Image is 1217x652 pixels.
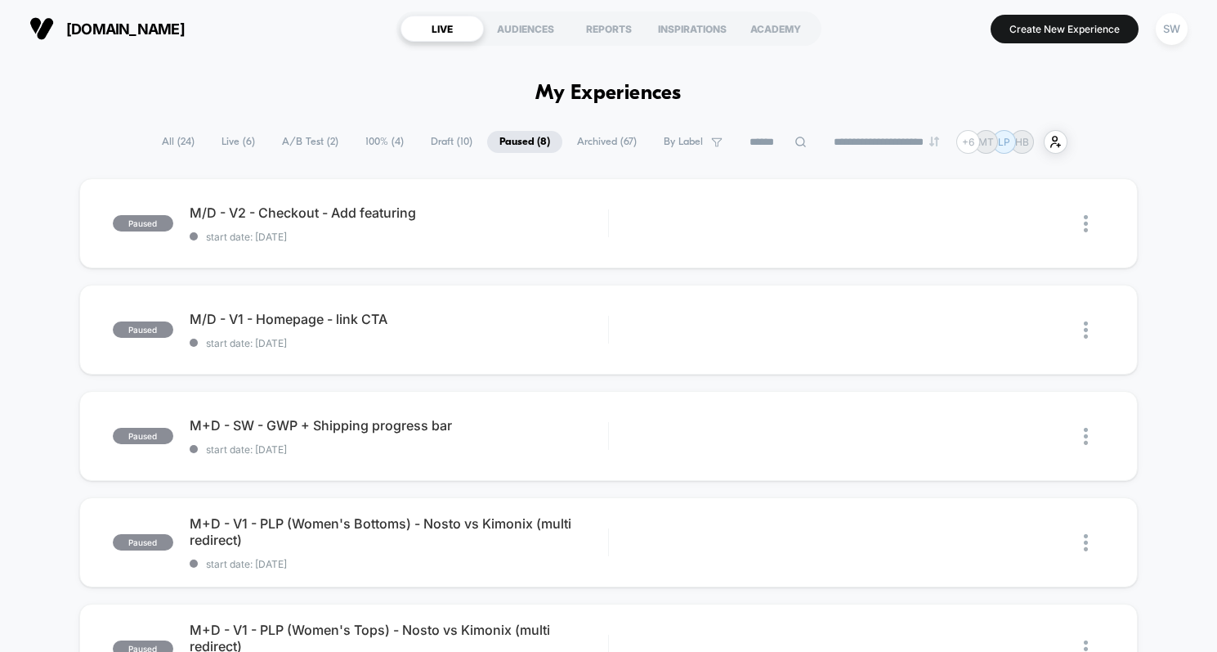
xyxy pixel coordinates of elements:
[1084,534,1088,551] img: close
[113,534,173,551] span: paused
[535,82,682,106] h1: My Experiences
[487,131,562,153] span: Paused ( 8 )
[991,15,1139,43] button: Create New Experience
[190,443,608,456] span: start date: [DATE]
[29,16,54,41] img: Visually logo
[929,137,939,146] img: end
[190,515,608,548] span: M+D - V1 - PLP (Women's Bottoms) - Nosto vs Kimonix (multi redirect)
[66,20,185,38] span: [DOMAIN_NAME]
[270,131,351,153] span: A/B Test ( 2 )
[209,131,267,153] span: Live ( 6 )
[190,417,608,434] span: M+D - SW - GWP + Shipping progress bar
[1015,136,1029,148] p: HB
[1151,12,1192,46] button: SW
[113,322,173,338] span: paused
[113,215,173,232] span: paused
[25,16,190,42] button: [DOMAIN_NAME]
[651,16,734,42] div: INSPIRATIONS
[190,231,608,243] span: start date: [DATE]
[484,16,567,42] div: AUDIENCES
[150,131,207,153] span: All ( 24 )
[565,131,649,153] span: Archived ( 67 )
[190,558,608,570] span: start date: [DATE]
[418,131,485,153] span: Draft ( 10 )
[1084,428,1088,445] img: close
[664,136,703,148] span: By Label
[998,136,1010,148] p: LP
[1084,215,1088,232] img: close
[190,337,608,349] span: start date: [DATE]
[1156,13,1188,45] div: SW
[1084,322,1088,339] img: close
[734,16,817,42] div: ACADEMY
[190,311,608,327] span: M/D - V1 - Homepage - link CTA
[956,130,980,154] div: + 6
[113,428,173,444] span: paused
[567,16,651,42] div: REPORTS
[978,136,994,148] p: MT
[190,205,608,221] span: M/D - V2 - Checkout - Add featuring
[400,16,484,42] div: LIVE
[353,131,416,153] span: 100% ( 4 )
